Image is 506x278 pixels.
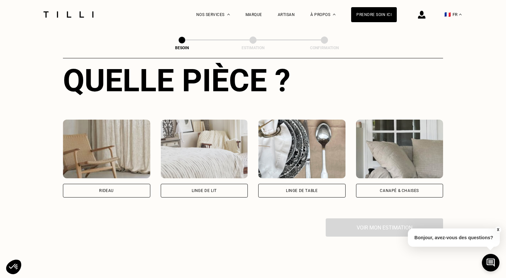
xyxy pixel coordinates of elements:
[41,11,96,18] img: Logo du service de couturière Tilli
[333,14,335,15] img: Menu déroulant à propos
[161,120,248,178] img: Tilli retouche votre Linge de lit
[220,46,286,50] div: Estimation
[444,11,451,18] span: 🇫🇷
[99,189,114,193] div: Rideau
[192,189,217,193] div: Linge de lit
[227,14,230,15] img: Menu déroulant
[246,12,262,17] a: Marque
[418,11,425,19] img: icône connexion
[286,189,318,193] div: Linge de table
[459,14,462,15] img: menu déroulant
[292,46,357,50] div: Confirmation
[380,189,419,193] div: Canapé & chaises
[351,7,397,22] a: Prendre soin ici
[258,120,346,178] img: Tilli retouche votre Linge de table
[278,12,295,17] a: Artisan
[408,228,500,247] p: Bonjour, avez-vous des questions?
[63,62,443,99] div: Quelle pièce ?
[149,46,215,50] div: Besoin
[495,226,501,233] button: X
[63,120,150,178] img: Tilli retouche votre Rideau
[356,120,443,178] img: Tilli retouche votre Canapé & chaises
